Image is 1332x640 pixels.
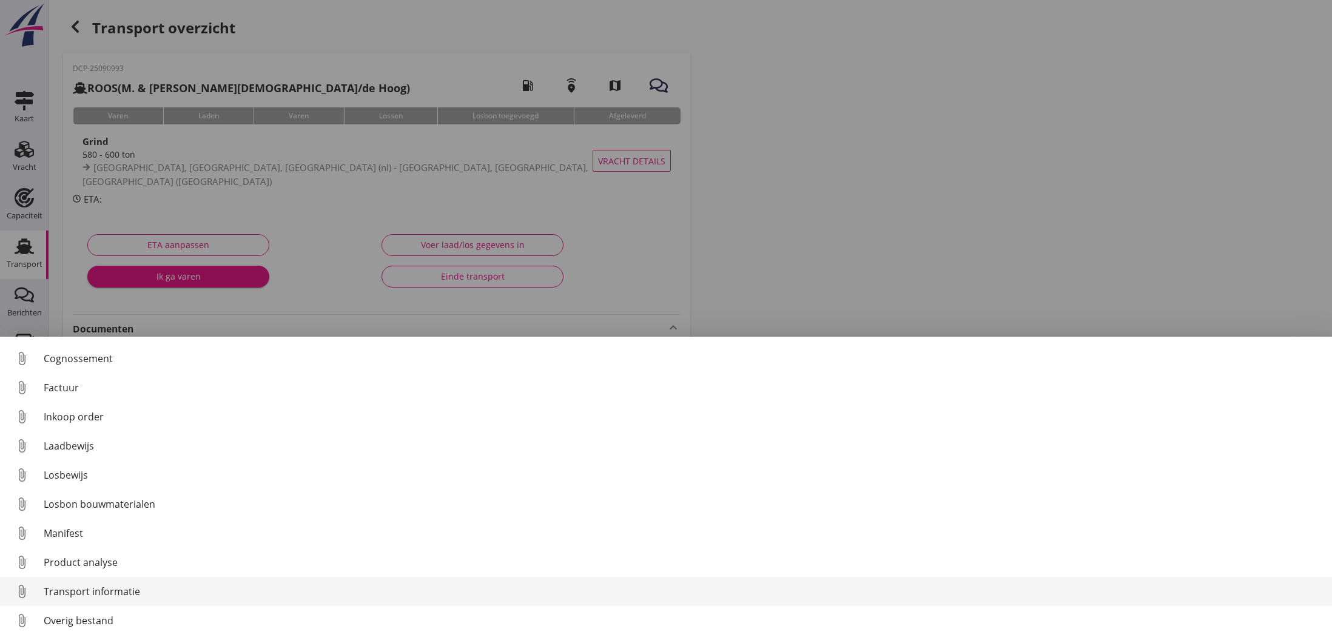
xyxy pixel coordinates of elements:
i: attach_file [12,524,32,543]
i: attach_file [12,378,32,397]
div: Factuur [44,380,1322,395]
div: Laadbewijs [44,439,1322,453]
div: Losbon bouwmaterialen [44,497,1322,511]
div: Inkoop order [44,409,1322,424]
div: Losbewijs [44,468,1322,482]
i: attach_file [12,436,32,456]
i: attach_file [12,611,32,630]
div: Manifest [44,526,1322,541]
i: attach_file [12,553,32,572]
div: Transport informatie [44,584,1322,599]
i: attach_file [12,407,32,426]
div: Overig bestand [44,613,1322,628]
i: attach_file [12,349,32,368]
div: Product analyse [44,555,1322,570]
i: attach_file [12,494,32,514]
i: attach_file [12,465,32,485]
div: Cognossement [44,351,1322,366]
i: attach_file [12,582,32,601]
